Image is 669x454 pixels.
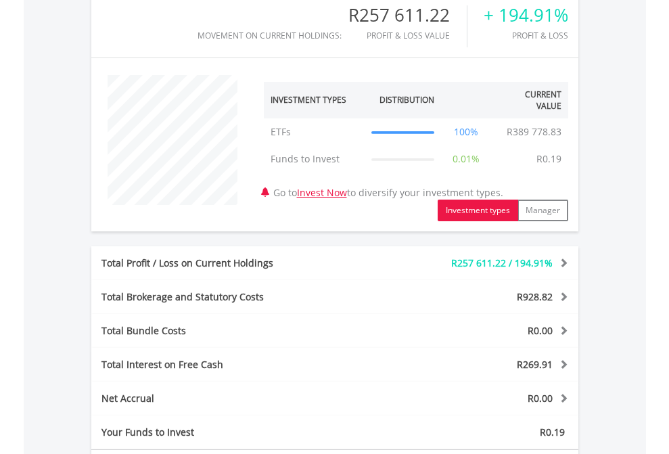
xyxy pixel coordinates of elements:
[517,358,553,371] span: R269.91
[91,324,375,338] div: Total Bundle Costs
[91,358,375,371] div: Total Interest on Free Cash
[264,118,365,145] td: ETFs
[91,290,375,304] div: Total Brokerage and Statutory Costs
[264,82,365,118] th: Investment Types
[540,426,565,438] span: R0.19
[264,145,365,173] td: Funds to Invest
[517,290,553,303] span: R928.82
[517,200,568,221] button: Manager
[91,392,375,405] div: Net Accrual
[492,82,568,118] th: Current Value
[451,256,553,269] span: R257 611.22 / 194.91%
[91,256,375,270] div: Total Profit / Loss on Current Holdings
[379,94,434,106] div: Distribution
[441,118,492,145] td: 100%
[91,426,335,439] div: Your Funds to Invest
[297,186,347,199] a: Invest Now
[348,31,467,40] div: Profit & Loss Value
[438,200,518,221] button: Investment types
[484,5,568,25] div: + 194.91%
[254,68,578,221] div: Go to to diversify your investment types.
[484,31,568,40] div: Profit & Loss
[348,5,467,25] div: R257 611.22
[198,31,342,40] div: Movement on Current Holdings:
[528,392,553,405] span: R0.00
[500,118,568,145] td: R389 778.83
[530,145,568,173] td: R0.19
[528,324,553,337] span: R0.00
[441,145,492,173] td: 0.01%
